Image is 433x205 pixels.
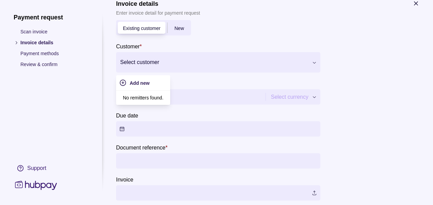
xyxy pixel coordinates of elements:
[116,175,133,184] label: Invoice
[20,28,89,35] p: Scan invoice
[116,42,142,50] label: Customer
[14,14,89,21] h1: Payment request
[20,50,89,57] p: Payment methods
[174,26,184,31] span: New
[20,61,89,68] p: Review & confirm
[116,143,167,152] label: Document reference
[123,94,163,101] p: No remitters found.
[119,89,260,105] input: amount
[116,121,320,137] button: Due date
[119,153,317,169] input: Document reference
[130,80,149,86] span: Add new
[119,79,167,87] button: Add new
[116,177,133,183] p: Invoice
[123,26,160,31] span: Existing customer
[116,145,165,151] p: Document reference
[116,111,138,120] label: Due date
[116,9,200,17] p: Enter invoice detail for payment request
[14,161,89,175] a: Support
[116,44,140,49] p: Customer
[27,164,46,172] div: Support
[20,39,89,46] p: Invoice details
[116,20,191,35] div: newRemitter
[116,113,138,119] p: Due date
